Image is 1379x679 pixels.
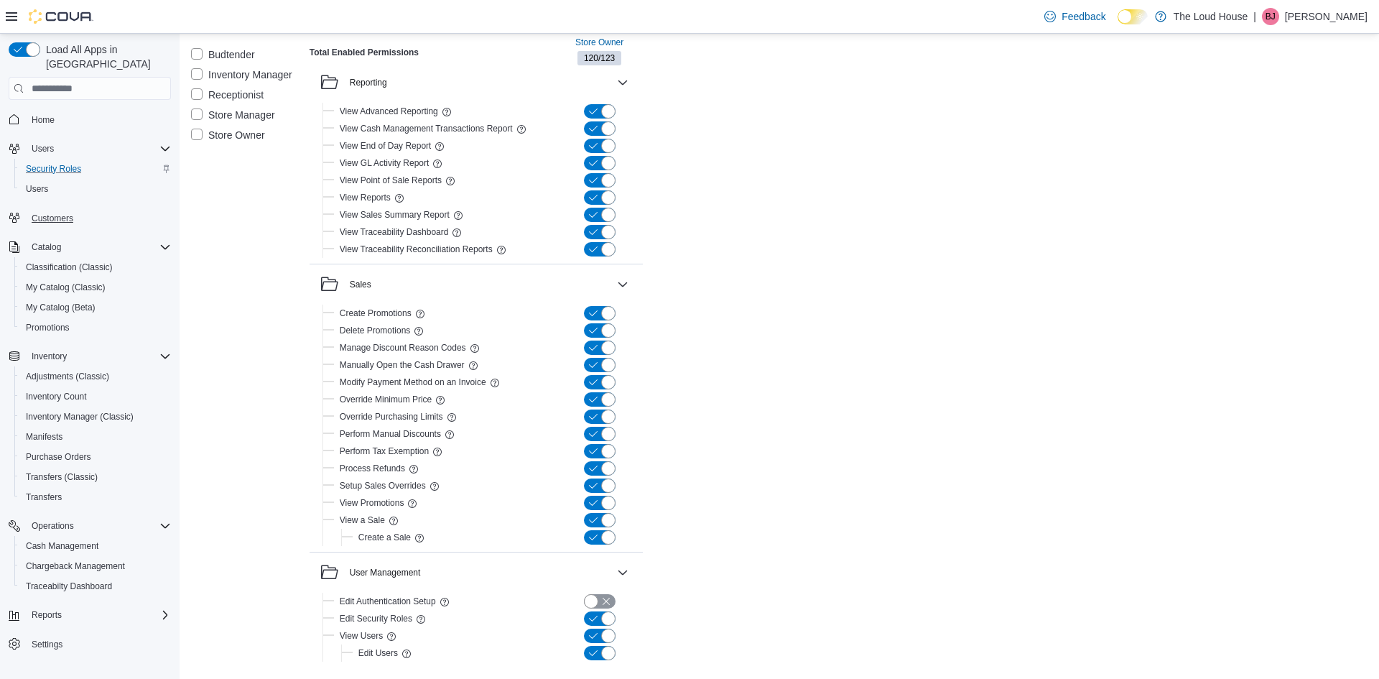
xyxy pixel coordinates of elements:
div: Brooke Jones [1262,8,1279,25]
input: Dark Mode [1118,9,1148,24]
button: Manifests [14,427,177,447]
button: Modify Payment Method on an Invoice [340,374,486,391]
label: Store Manager [191,107,275,124]
span: Inventory Count [26,391,87,402]
span: Users [26,140,171,157]
button: View Advanced Reporting [340,103,438,120]
div: Reporting [350,77,387,88]
button: Operations [26,517,80,535]
a: Adjustments (Classic) [20,368,115,385]
div: Reporting [310,103,643,264]
button: Override Purchasing Limits [340,408,443,425]
label: Budtender [191,47,255,64]
button: My Catalog (Beta) [14,297,177,318]
span: Purchase Orders [26,451,91,463]
span: View Cash Management Transactions Report [340,123,513,134]
div: Sales [310,305,643,552]
button: Edit Users [358,645,398,662]
span: Process Refunds [340,463,405,474]
div: User Management [310,593,643,668]
span: Promotions [26,322,70,333]
span: View Point of Sale Reports [340,175,442,186]
a: Purchase Orders [20,448,97,466]
a: Inventory Manager (Classic) [20,408,139,425]
span: View Traceability Dashboard [340,226,449,238]
button: View Sales Summary Report [340,206,450,223]
button: View Traceability Reconciliation Reports [340,241,493,258]
a: Settings [26,636,68,653]
button: Sales [321,276,611,293]
p: | [1253,8,1256,25]
button: Store Owner [570,34,629,51]
span: Create Promotions [340,308,412,319]
span: Settings [26,635,171,653]
span: Reports [26,606,171,624]
button: Create Promotions [340,305,412,322]
span: View Sales Summary Report [340,209,450,221]
span: Customers [26,209,171,227]
span: View GL Activity Report [340,157,430,169]
span: Inventory Manager (Classic) [20,408,171,425]
a: Manifests [20,428,68,445]
span: Reports [32,609,62,621]
button: Manually Open the Cash Drawer [340,356,465,374]
span: Chargeback Management [26,560,125,572]
button: Purchase Orders [14,447,177,467]
span: View Promotions [340,497,404,509]
div: Sales [350,279,371,290]
span: Store Owner [575,37,623,48]
a: Classification (Classic) [20,259,119,276]
button: Edit Security Roles [340,610,412,627]
button: Perform Manual Discounts [340,425,441,443]
button: Promotions [14,318,177,338]
a: Traceabilty Dashboard [20,578,118,595]
label: Inventory Manager [191,67,292,84]
span: Manifests [26,431,62,443]
span: Manage Discount Reason Codes [340,342,466,354]
button: Cash Management [14,536,177,556]
span: Customers [32,213,73,224]
button: My Catalog (Classic) [14,277,177,297]
button: View Point of Sale Reports [340,172,442,189]
a: My Catalog (Classic) [20,279,111,296]
a: Home [26,111,60,129]
button: Override Minimum Price [340,391,432,408]
button: Reports [26,606,68,624]
button: Edit Authentication Setup [340,593,436,610]
span: Traceabilty Dashboard [20,578,171,595]
a: Inventory Count [20,388,93,405]
span: Catalog [32,241,61,253]
span: 120/123 [577,51,621,65]
button: View Reports [340,189,391,206]
h4: Total Enabled Permissions [310,47,419,58]
button: Catalog [26,239,67,256]
button: View Traceability Dashboard [340,223,449,241]
span: Delete Promotions [340,325,411,336]
button: View a Sale [340,512,385,529]
button: View Promotions [340,494,404,512]
span: BJ [1266,8,1276,25]
button: Transfers [14,487,177,507]
button: View Users [340,627,383,645]
span: View a Sale [340,514,385,526]
a: Security Roles [20,160,87,177]
span: Adjustments (Classic) [20,368,171,385]
span: Cash Management [26,540,98,552]
span: Cash Management [20,537,171,555]
a: Transfers [20,489,68,506]
button: Operations [3,516,177,536]
span: Classification (Classic) [20,259,171,276]
span: Perform Manual Discounts [340,428,441,440]
span: Transfers [26,491,62,503]
span: Settings [32,639,62,650]
button: Traceabilty Dashboard [14,576,177,596]
a: Users [20,180,54,198]
button: Inventory Manager (Classic) [14,407,177,427]
span: My Catalog (Classic) [20,279,171,296]
button: Process Refunds [340,460,405,477]
span: Create a Sale [358,532,411,543]
button: Security Roles [14,159,177,179]
button: Customers [3,208,177,228]
span: Load All Apps in [GEOGRAPHIC_DATA] [40,42,171,71]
